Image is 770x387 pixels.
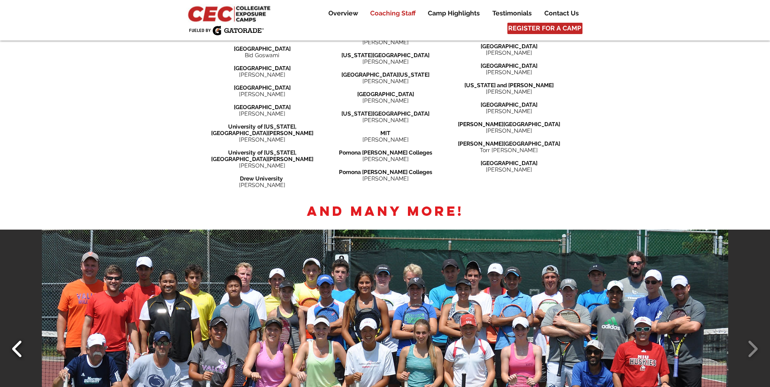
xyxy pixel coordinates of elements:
span: [PERSON_NAME] [239,71,285,78]
span: [PERSON_NAME] [362,156,409,162]
span: [GEOGRAPHIC_DATA] [234,84,291,91]
span: [PERSON_NAME] [486,127,532,134]
span: [GEOGRAPHIC_DATA][US_STATE] [341,71,429,78]
span: University [228,123,256,130]
span: [PERSON_NAME] [486,69,532,75]
span: [PERSON_NAME] [362,117,409,123]
span: [GEOGRAPHIC_DATA] [234,65,291,71]
span: And many more! [307,203,464,219]
span: [PERSON_NAME] [362,175,409,182]
p: Overview [324,9,362,18]
p: Contact Us [540,9,583,18]
span: [PERSON_NAME] [239,182,285,188]
span: Torr [PERSON_NAME] [480,147,538,153]
span: [PERSON_NAME] [486,108,532,114]
span: [PERSON_NAME] [239,162,285,169]
span: [PERSON_NAME] [239,110,285,117]
span: [GEOGRAPHIC_DATA] [234,104,291,110]
span: [GEOGRAPHIC_DATA] [234,45,291,52]
span: [GEOGRAPHIC_DATA] [481,62,537,69]
span: Pomona [PERSON_NAME] Colleges [339,149,432,156]
span: [GEOGRAPHIC_DATA] [481,101,537,108]
span: Pomona [PERSON_NAME] Colleges [339,169,432,175]
nav: Site [316,9,585,18]
span: [PERSON_NAME] [239,91,285,97]
span: REGISTER FOR A CAMP [508,24,581,33]
p: Testimonials [488,9,536,18]
span: [PERSON_NAME][GEOGRAPHIC_DATA] [458,121,560,127]
a: Camp Highlights [422,9,486,18]
span: [PERSON_NAME] [362,78,409,84]
span: [GEOGRAPHIC_DATA] [481,43,537,49]
a: Contact Us [538,9,585,18]
img: CEC Logo Primary_edited.jpg [186,4,274,23]
span: [PERSON_NAME] [486,166,532,173]
p: Camp Highlights [424,9,484,18]
span: Drew University [240,175,283,182]
a: REGISTER FOR A CAMP [507,23,582,34]
span: [US_STATE][GEOGRAPHIC_DATA] [341,110,429,117]
span: [PERSON_NAME][GEOGRAPHIC_DATA] [458,140,560,147]
span: [US_STATE][GEOGRAPHIC_DATA] [341,52,429,58]
span: [PERSON_NAME] [362,136,409,143]
span: [PERSON_NAME] [486,49,532,56]
span: of [US_STATE], [GEOGRAPHIC_DATA][PERSON_NAME] [211,149,313,162]
span: [GEOGRAPHIC_DATA] [481,160,537,166]
a: Testimonials [486,9,538,18]
span: [GEOGRAPHIC_DATA] [357,91,414,97]
span: [PERSON_NAME] [362,58,409,65]
a: Overview [322,9,364,18]
span: [US_STATE] and [PERSON_NAME] [464,82,554,88]
span: [PERSON_NAME] [486,88,532,95]
span: [PERSON_NAME] [362,97,409,104]
img: Fueled by Gatorade.png [189,26,264,35]
a: Coaching Staff [364,9,421,18]
span: [PERSON_NAME] [362,39,409,45]
span: of [US_STATE], [GEOGRAPHIC_DATA][PERSON_NAME] [211,123,313,136]
span: University [228,149,256,156]
span: Bid Goswami [245,52,279,58]
span: MIT [380,130,390,136]
p: Coaching Staff [366,9,420,18]
span: [PERSON_NAME] [239,136,285,143]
